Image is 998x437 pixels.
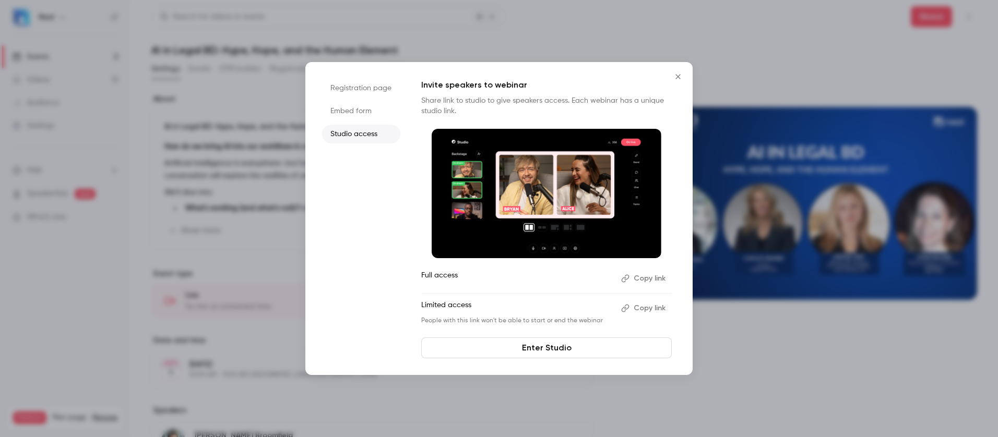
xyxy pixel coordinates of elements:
[322,79,400,98] li: Registration page
[421,300,613,317] p: Limited access
[322,125,400,143] li: Studio access
[322,102,400,120] li: Embed form
[421,337,672,358] a: Enter Studio
[421,95,672,116] p: Share link to studio to give speakers access. Each webinar has a unique studio link.
[668,66,688,87] button: Close
[617,270,672,287] button: Copy link
[432,129,661,258] img: Invite speakers to webinar
[617,300,672,317] button: Copy link
[421,317,613,325] p: People with this link won't be able to start or end the webinar
[421,79,672,91] p: Invite speakers to webinar
[421,270,613,287] p: Full access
